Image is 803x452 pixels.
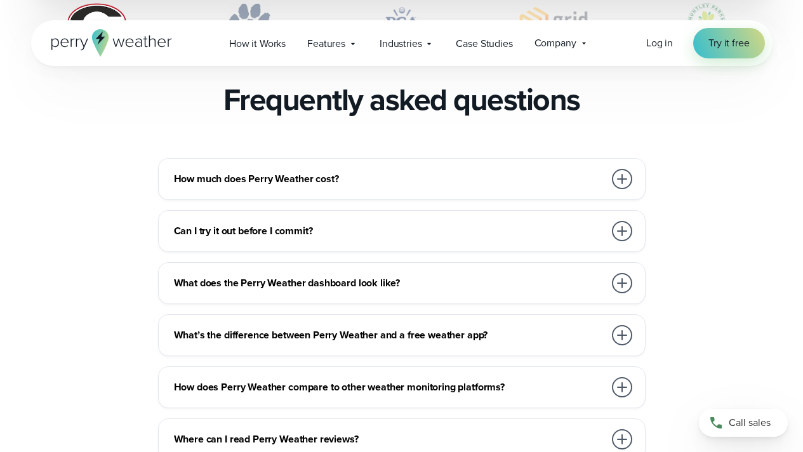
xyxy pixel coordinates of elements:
span: Features [307,36,345,51]
h3: Can I try it out before I commit? [174,223,604,239]
a: How it Works [218,30,296,56]
h3: How much does Perry Weather cost? [174,171,604,187]
h2: Frequently asked questions [223,82,580,117]
span: Industries [380,36,421,51]
h3: What’s the difference between Perry Weather and a free weather app? [174,328,604,343]
span: Log in [646,36,673,50]
a: Log in [646,36,673,51]
span: Case Studies [456,36,512,51]
img: Gridworks.svg [488,3,620,41]
span: Try it free [708,36,749,51]
span: How it Works [229,36,286,51]
h3: What does the Perry Weather dashboard look like? [174,276,604,291]
h3: Where can I read Perry Weather reviews? [174,432,604,447]
a: Case Studies [445,30,523,56]
h3: How does Perry Weather compare to other weather monitoring platforms? [174,380,604,395]
a: Call sales [699,409,788,437]
a: Try it free [693,28,764,58]
span: Call sales [729,415,771,430]
span: Company [534,36,576,51]
img: PGA.svg [336,3,468,41]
